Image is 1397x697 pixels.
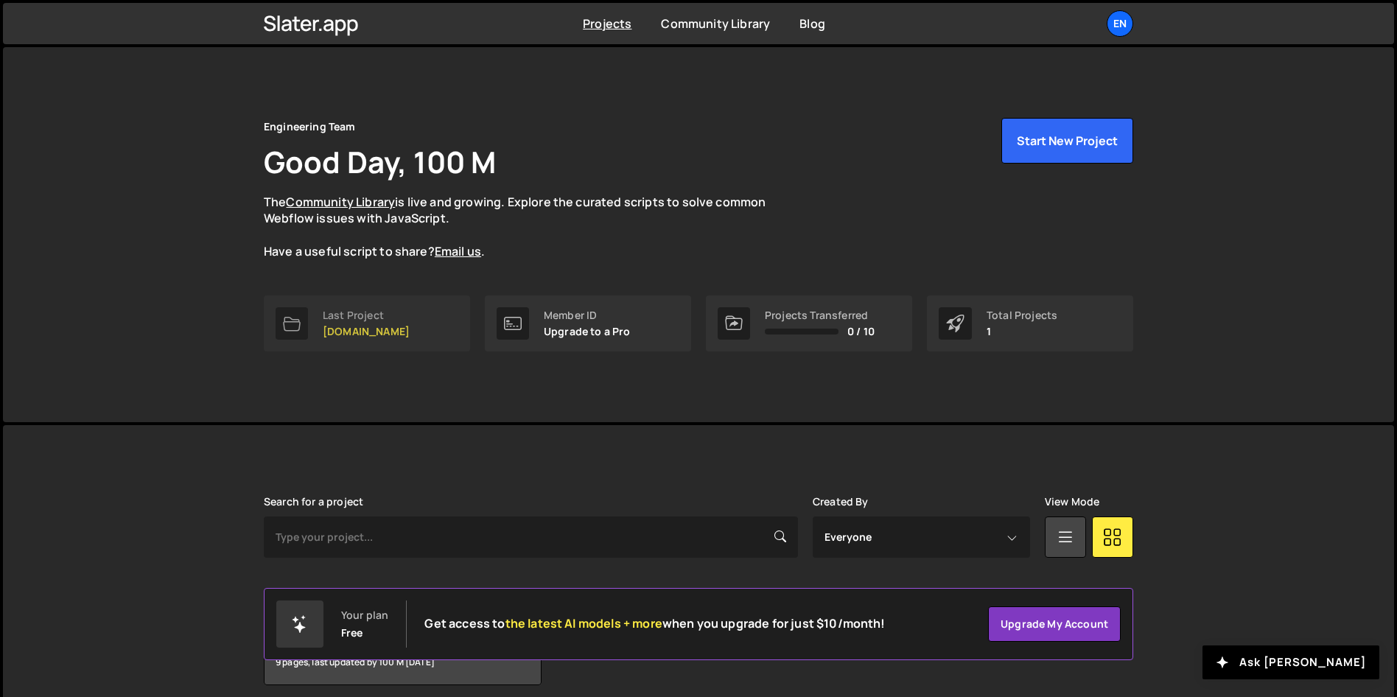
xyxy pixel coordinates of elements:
span: 0 / 10 [847,326,875,337]
p: Upgrade to a Pro [544,326,631,337]
button: Start New Project [1001,118,1133,164]
div: Free [341,627,363,639]
span: the latest AI models + more [505,615,662,631]
label: Search for a project [264,496,363,508]
div: Last Project [323,309,410,321]
input: Type your project... [264,516,798,558]
a: Blog [799,15,825,32]
h1: Good Day, 100 M [264,141,496,182]
label: Created By [813,496,869,508]
h2: Get access to when you upgrade for just $10/month! [424,617,885,631]
label: View Mode [1045,496,1099,508]
div: Projects Transferred [765,309,875,321]
a: Email us [435,243,481,259]
a: Upgrade my account [988,606,1121,642]
div: Member ID [544,309,631,321]
p: 1 [987,326,1057,337]
button: Ask [PERSON_NAME] [1202,645,1379,679]
div: 9 pages, last updated by 100 M [DATE] [265,640,541,684]
div: Your plan [341,609,388,621]
div: Total Projects [987,309,1057,321]
a: Community Library [661,15,770,32]
a: Projects [583,15,631,32]
a: Last Project [DOMAIN_NAME] [264,295,470,351]
p: The is live and growing. Explore the curated scripts to solve common Webflow issues with JavaScri... [264,194,794,260]
a: En [1107,10,1133,37]
p: [DOMAIN_NAME] [323,326,410,337]
div: Engineering Team [264,118,356,136]
a: Community Library [286,194,395,210]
